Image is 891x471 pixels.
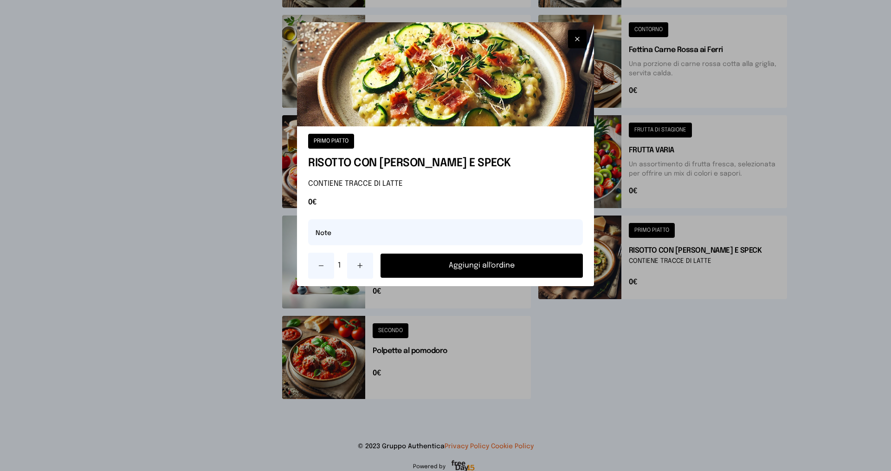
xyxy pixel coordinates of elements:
[308,156,583,171] h1: RISOTTO CON [PERSON_NAME] E SPECK
[308,134,354,149] button: PRIMO PIATTO
[381,254,583,278] button: Aggiungi all'ordine
[308,178,583,190] p: CONTIENE TRACCE DI LATTE
[308,197,583,208] span: 0€
[338,260,343,271] span: 1
[297,22,594,126] img: RISOTTO CON ZUCCHINE E SPECK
